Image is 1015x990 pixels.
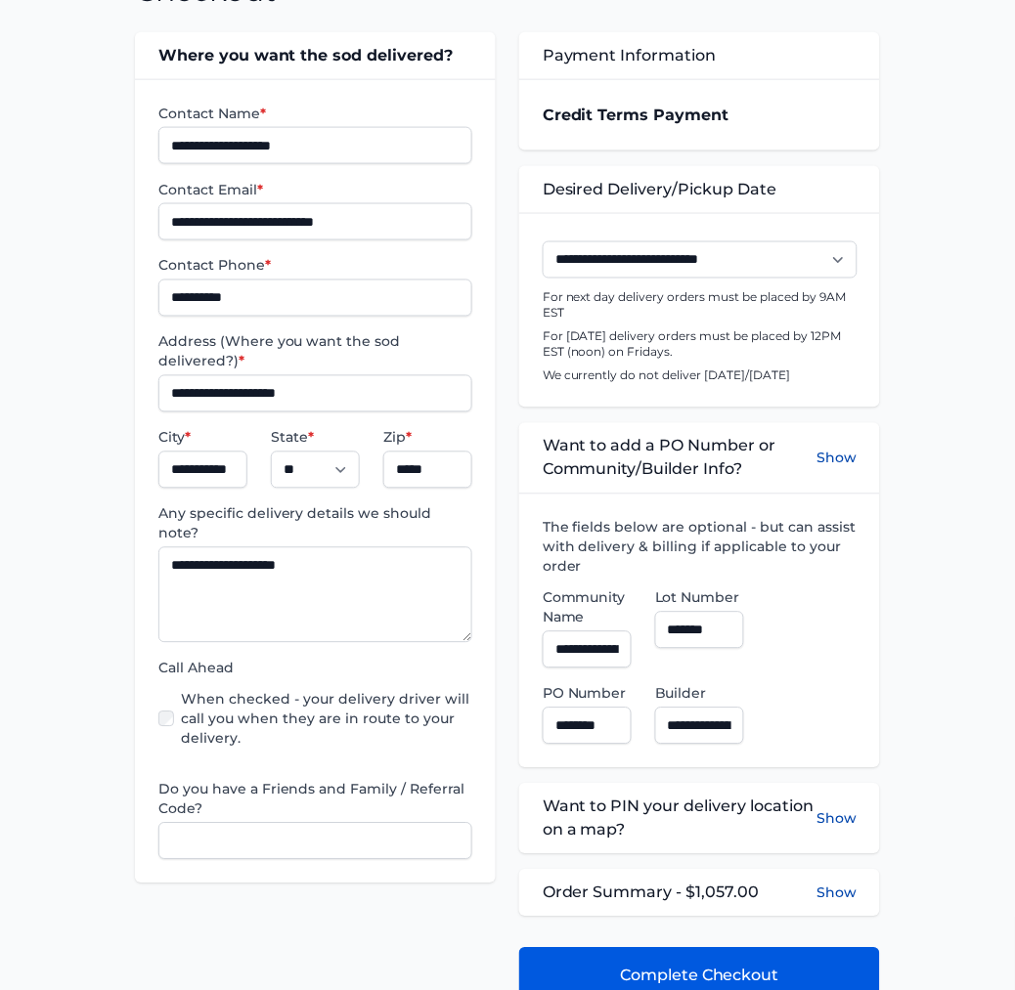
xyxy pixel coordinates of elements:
label: Call Ahead [158,659,472,678]
label: Contact Name [158,104,472,123]
label: Lot Number [655,588,744,608]
p: For next day delivery orders must be placed by 9AM EST [543,290,857,322]
strong: Credit Terms Payment [543,106,729,124]
label: Do you have a Friends and Family / Referral Code? [158,780,472,819]
label: City [158,428,247,448]
label: When checked - your delivery driver will call you when they are in route to your delivery. [182,690,472,749]
span: Order Summary - $1,057.00 [543,882,760,905]
span: Want to PIN your delivery location on a map? [543,796,816,842]
div: Payment Information [519,32,880,79]
div: Where you want the sod delivered? [135,32,496,79]
label: The fields below are optional - but can assist with delivery & billing if applicable to your order [543,518,857,577]
label: Address (Where you want the sod delivered?) [158,332,472,371]
button: Show [816,435,857,482]
label: Any specific delivery details we should note? [158,504,472,543]
button: Show [816,796,857,842]
label: State [271,428,360,448]
span: Want to add a PO Number or Community/Builder Info? [543,435,816,482]
p: For [DATE] delivery orders must be placed by 12PM EST (noon) on Fridays. [543,329,857,361]
span: Complete Checkout [620,965,779,988]
label: Contact Email [158,180,472,199]
label: Community Name [543,588,632,627]
label: PO Number [543,684,632,704]
label: Builder [655,684,744,704]
label: Zip [383,428,472,448]
button: Show [816,883,857,903]
div: Desired Delivery/Pickup Date [519,166,880,213]
p: We currently do not deliver [DATE]/[DATE] [543,368,857,384]
label: Contact Phone [158,256,472,276]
